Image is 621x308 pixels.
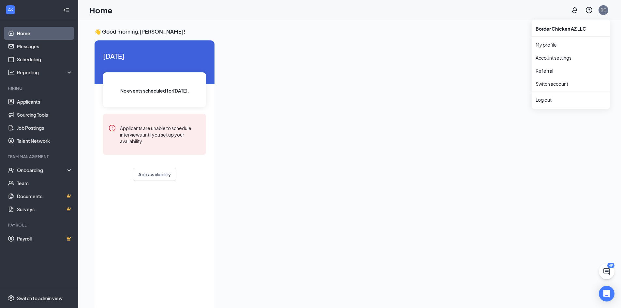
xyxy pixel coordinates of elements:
div: Border Chicken AZ LLC [532,22,610,35]
a: Account settings [536,54,606,61]
span: No events scheduled for [DATE] . [120,87,189,94]
svg: Analysis [8,69,14,76]
div: Log out [536,96,606,103]
button: ChatActive [599,264,614,279]
svg: Error [108,124,116,132]
a: DocumentsCrown [17,190,73,203]
h3: 👋 Good morning, [PERSON_NAME] ! [95,28,585,35]
a: PayrollCrown [17,232,73,245]
div: Payroll [8,222,71,228]
button: Add availability [133,168,176,181]
div: Team Management [8,154,71,159]
div: Reporting [17,69,73,76]
div: Hiring [8,85,71,91]
div: Onboarding [17,167,67,173]
a: Switch account [536,81,568,87]
svg: Notifications [571,6,579,14]
a: SurveysCrown [17,203,73,216]
div: Open Intercom Messenger [599,286,614,301]
svg: Collapse [63,7,69,13]
span: [DATE] [103,51,206,61]
a: Team [17,177,73,190]
a: Home [17,27,73,40]
svg: WorkstreamLogo [7,7,14,13]
a: Applicants [17,95,73,108]
a: Job Postings [17,121,73,134]
svg: UserCheck [8,167,14,173]
a: Sourcing Tools [17,108,73,121]
svg: Settings [8,295,14,301]
div: 49 [607,263,614,268]
div: Applicants are unable to schedule interviews until you set up your availability. [120,124,201,144]
a: Referral [536,67,606,74]
a: Talent Network [17,134,73,147]
svg: QuestionInfo [585,6,593,14]
div: DC [600,7,606,13]
div: Switch to admin view [17,295,63,301]
a: Messages [17,40,73,53]
h1: Home [89,5,112,16]
a: My profile [536,41,606,48]
svg: ChatActive [603,268,611,275]
a: Scheduling [17,53,73,66]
